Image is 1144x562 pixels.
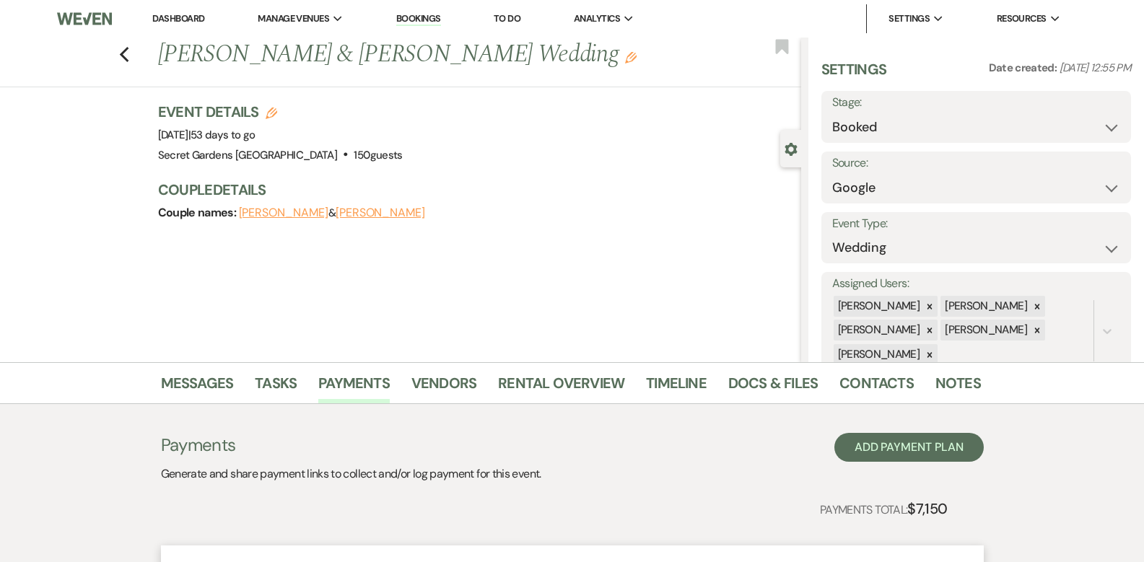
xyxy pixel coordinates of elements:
[354,148,402,162] span: 150 guests
[832,92,1121,113] label: Stage:
[57,4,112,34] img: Weven Logo
[158,128,256,142] span: [DATE]
[239,206,425,220] span: &
[728,372,818,403] a: Docs & Files
[411,372,476,403] a: Vendors
[191,128,256,142] span: 53 days to go
[832,214,1121,234] label: Event Type:
[997,12,1047,26] span: Resources
[158,148,338,162] span: Secret Gardens [GEOGRAPHIC_DATA]
[188,128,256,142] span: |
[832,153,1121,174] label: Source:
[255,372,297,403] a: Tasks
[821,59,887,91] h3: Settings
[989,61,1060,75] span: Date created:
[820,497,948,520] p: Payments Total:
[625,51,637,63] button: Edit
[834,344,922,365] div: [PERSON_NAME]
[834,320,922,341] div: [PERSON_NAME]
[839,372,914,403] a: Contacts
[158,102,403,122] h3: Event Details
[646,372,707,403] a: Timeline
[935,372,981,403] a: Notes
[832,273,1121,294] label: Assigned Users:
[161,465,541,483] p: Generate and share payment links to collect and/or log payment for this event.
[888,12,930,26] span: Settings
[834,296,922,317] div: [PERSON_NAME]
[494,12,520,25] a: To Do
[498,372,624,403] a: Rental Overview
[239,207,328,219] button: [PERSON_NAME]
[161,433,541,457] h3: Payments
[396,12,441,26] a: Bookings
[152,12,204,25] a: Dashboard
[940,296,1029,317] div: [PERSON_NAME]
[574,12,620,26] span: Analytics
[1060,61,1131,75] span: [DATE] 12:55 PM
[785,141,798,155] button: Close lead details
[161,372,234,403] a: Messages
[158,205,239,220] span: Couple names:
[336,207,425,219] button: [PERSON_NAME]
[907,499,947,518] strong: $7,150
[318,372,390,403] a: Payments
[258,12,329,26] span: Manage Venues
[158,180,787,200] h3: Couple Details
[940,320,1029,341] div: [PERSON_NAME]
[834,433,984,462] button: Add Payment Plan
[158,38,667,72] h1: [PERSON_NAME] & [PERSON_NAME] Wedding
